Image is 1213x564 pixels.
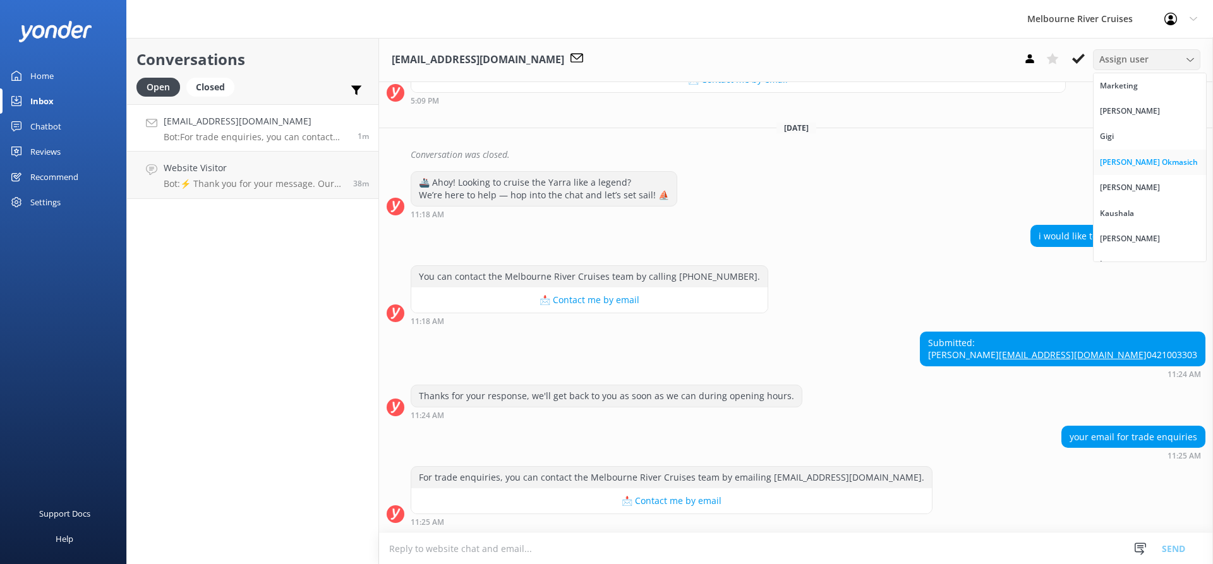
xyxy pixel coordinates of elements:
[353,178,369,189] span: 10:48am 12-Aug-2025 (UTC +10:00) Australia/Sydney
[411,96,1066,105] div: 05:09pm 11-Aug-2025 (UTC +10:00) Australia/Sydney
[411,316,768,325] div: 11:18am 12-Aug-2025 (UTC +10:00) Australia/Sydney
[136,80,186,93] a: Open
[411,385,802,407] div: Thanks for your response, we'll get back to you as soon as we can during opening hours.
[164,178,344,189] p: Bot: ⚡ Thank you for your message. Our office hours are Mon - Fri 9.30am - 5pm. We'll get back to...
[30,189,61,215] div: Settings
[127,152,378,199] a: Website VisitorBot:⚡ Thank you for your message. Our office hours are Mon - Fri 9.30am - 5pm. We'...
[1062,426,1205,448] div: your email for trade enquiries
[411,97,439,105] strong: 5:09 PM
[411,211,444,219] strong: 11:18 AM
[164,131,348,143] p: Bot: For trade enquiries, you can contact the Melbourne River Cruises team by emailing [EMAIL_ADD...
[164,114,348,128] h4: [EMAIL_ADDRESS][DOMAIN_NAME]
[411,210,677,219] div: 11:18am 12-Aug-2025 (UTC +10:00) Australia/Sydney
[776,123,816,133] span: [DATE]
[1100,232,1160,245] div: [PERSON_NAME]
[136,78,180,97] div: Open
[1100,258,1117,270] div: Inna
[411,287,768,313] button: 📩 Contact me by email
[30,139,61,164] div: Reviews
[411,412,444,419] strong: 11:24 AM
[1100,181,1160,194] div: [PERSON_NAME]
[387,144,1205,165] div: 2025-08-11T23:40:26.298
[358,131,369,141] span: 11:25am 12-Aug-2025 (UTC +10:00) Australia/Sydney
[411,517,932,526] div: 11:25am 12-Aug-2025 (UTC +10:00) Australia/Sydney
[30,164,78,189] div: Recommend
[411,144,1205,165] div: Conversation was closed.
[920,332,1205,366] div: Submitted: [PERSON_NAME] 0421003303
[411,266,768,287] div: You can contact the Melbourne River Cruises team by calling [PHONE_NUMBER].
[411,467,932,488] div: For trade enquiries, you can contact the Melbourne River Cruises team by emailing [EMAIL_ADDRESS]...
[411,519,444,526] strong: 11:25 AM
[1061,451,1205,460] div: 11:25am 12-Aug-2025 (UTC +10:00) Australia/Sydney
[56,526,73,551] div: Help
[1100,207,1134,220] div: Kaushala
[411,411,802,419] div: 11:24am 12-Aug-2025 (UTC +10:00) Australia/Sydney
[392,52,564,68] h3: [EMAIL_ADDRESS][DOMAIN_NAME]
[1031,225,1205,247] div: i would like to phone as I have 24 pax
[30,88,54,114] div: Inbox
[1093,49,1200,69] div: Assign User
[1099,52,1149,66] span: Assign user
[411,318,444,325] strong: 11:18 AM
[186,80,241,93] a: Closed
[411,172,677,205] div: 🚢 Ahoy! Looking to cruise the Yarra like a legend? We’re here to help — hop into the chat and let...
[19,21,92,42] img: yonder-white-logo.png
[136,47,369,71] h2: Conversations
[1100,80,1138,92] div: Marketing
[411,488,932,513] button: 📩 Contact me by email
[1100,105,1160,117] div: [PERSON_NAME]
[1100,156,1198,169] div: [PERSON_NAME] Okmasich
[1100,130,1114,143] div: Gigi
[30,114,61,139] div: Chatbot
[999,349,1147,361] a: [EMAIL_ADDRESS][DOMAIN_NAME]
[127,104,378,152] a: [EMAIL_ADDRESS][DOMAIN_NAME]Bot:For trade enquiries, you can contact the Melbourne River Cruises ...
[186,78,234,97] div: Closed
[164,161,344,175] h4: Website Visitor
[30,63,54,88] div: Home
[39,501,90,526] div: Support Docs
[1168,452,1201,460] strong: 11:25 AM
[1030,250,1205,259] div: 11:18am 12-Aug-2025 (UTC +10:00) Australia/Sydney
[920,369,1205,378] div: 11:24am 12-Aug-2025 (UTC +10:00) Australia/Sydney
[1168,371,1201,378] strong: 11:24 AM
